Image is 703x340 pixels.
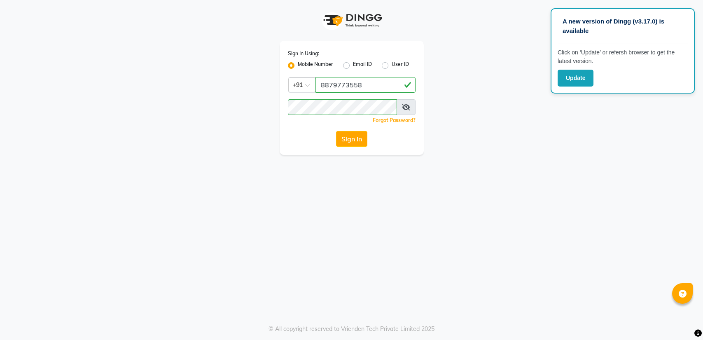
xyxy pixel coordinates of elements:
[288,50,319,57] label: Sign In Using:
[315,77,416,93] input: Username
[373,117,416,123] a: Forgot Password?
[336,131,367,147] button: Sign In
[563,17,683,35] p: A new version of Dingg (v3.17.0) is available
[298,61,333,70] label: Mobile Number
[288,99,397,115] input: Username
[558,48,688,66] p: Click on ‘Update’ or refersh browser to get the latest version.
[353,61,372,70] label: Email ID
[558,70,593,87] button: Update
[319,8,385,33] img: logo1.svg
[392,61,409,70] label: User ID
